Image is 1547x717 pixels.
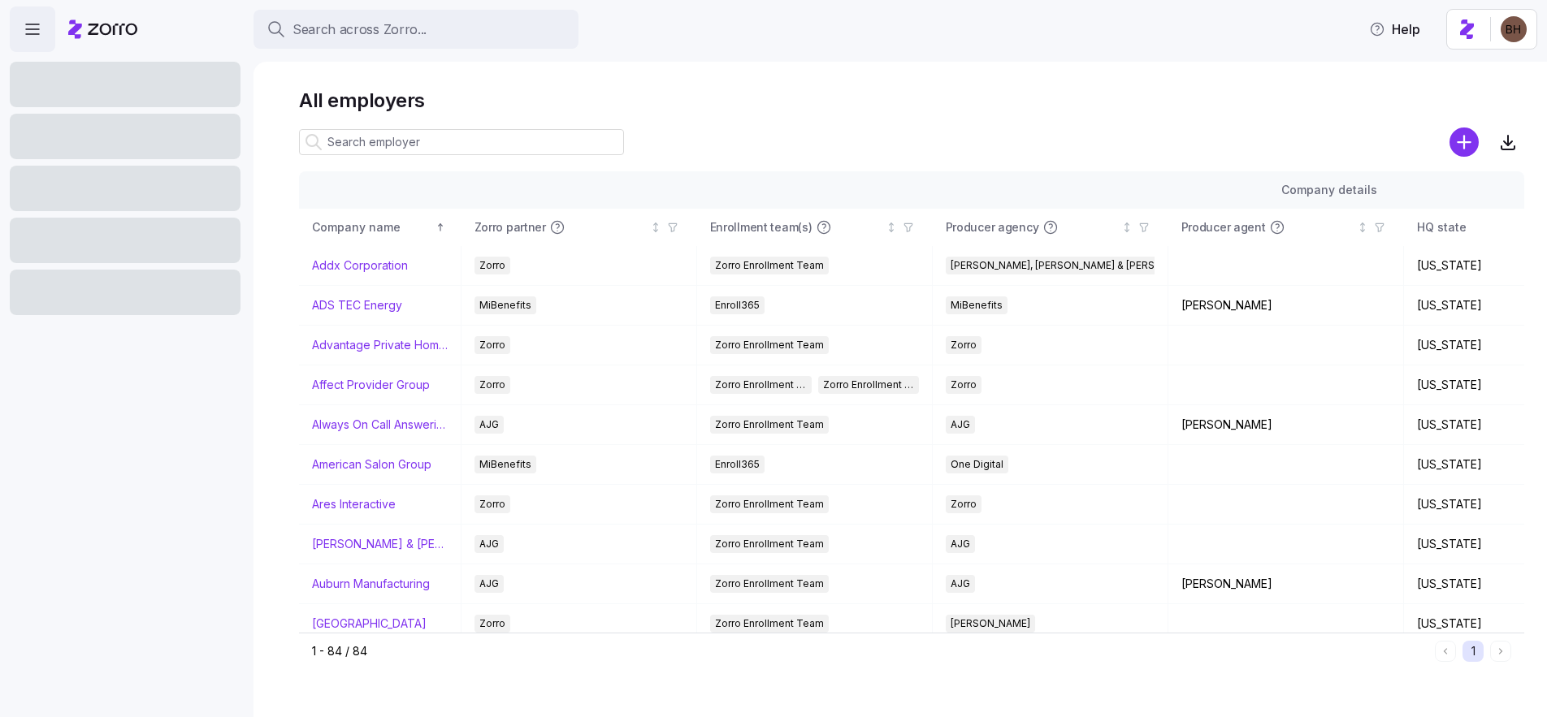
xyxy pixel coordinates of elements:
[479,257,505,274] span: Zorro
[312,576,430,592] a: Auburn Manufacturing
[1462,641,1484,662] button: 1
[312,297,402,313] a: ADS TEC Energy
[461,209,697,246] th: Zorro partnerNot sorted
[715,456,760,473] span: Enroll365
[312,615,427,632] a: [GEOGRAPHIC_DATA]
[823,376,915,394] span: Zorro Enrollment Experts
[312,536,448,552] a: [PERSON_NAME] & [PERSON_NAME]'s
[951,376,977,394] span: Zorro
[479,416,499,434] span: AJG
[474,219,546,235] span: Zorro partner
[951,535,970,553] span: AJG
[479,456,531,473] span: MiBenefits
[715,535,824,553] span: Zorro Enrollment Team
[951,416,970,434] span: AJG
[479,336,505,354] span: Zorro
[1168,209,1404,246] th: Producer agentNot sorted
[435,222,446,233] div: Sorted ascending
[1435,641,1456,662] button: Previous page
[951,296,1003,314] span: MiBenefits
[299,88,1524,113] h1: All employers
[312,218,432,236] div: Company name
[312,417,448,433] a: Always On Call Answering Service
[312,496,396,512] a: Ares Interactive
[951,257,1206,274] span: [PERSON_NAME], [PERSON_NAME] & [PERSON_NAME]
[312,257,408,274] a: Addx Corporation
[715,336,824,354] span: Zorro Enrollment Team
[312,377,430,393] a: Affect Provider Group
[479,575,499,593] span: AJG
[715,495,824,513] span: Zorro Enrollment Team
[951,575,970,593] span: AJG
[951,456,1003,473] span: One Digital
[1121,222,1133,233] div: Not sorted
[312,643,1428,659] div: 1 - 84 / 84
[697,209,933,246] th: Enrollment team(s)Not sorted
[1490,641,1511,662] button: Next page
[715,296,760,314] span: Enroll365
[1181,219,1266,235] span: Producer agent
[951,336,977,354] span: Zorro
[1168,286,1404,326] td: [PERSON_NAME]
[715,615,824,633] span: Zorro Enrollment Team
[479,376,505,394] span: Zorro
[946,219,1039,235] span: Producer agency
[933,209,1168,246] th: Producer agencyNot sorted
[715,575,824,593] span: Zorro Enrollment Team
[479,615,505,633] span: Zorro
[1449,127,1479,157] svg: add icon
[1369,19,1420,39] span: Help
[253,10,578,49] button: Search across Zorro...
[299,209,461,246] th: Company nameSorted ascending
[1168,405,1404,445] td: [PERSON_NAME]
[1501,16,1527,42] img: c3c218ad70e66eeb89914ccc98a2927c
[951,615,1030,633] span: [PERSON_NAME]
[1168,564,1404,604] td: [PERSON_NAME]
[650,222,661,233] div: Not sorted
[715,376,807,394] span: Zorro Enrollment Team
[479,296,531,314] span: MiBenefits
[479,535,499,553] span: AJG
[312,337,448,353] a: Advantage Private Home Care
[299,129,624,155] input: Search employer
[710,219,812,235] span: Enrollment team(s)
[715,416,824,434] span: Zorro Enrollment Team
[312,456,431,473] a: American Salon Group
[951,495,977,513] span: Zorro
[886,222,897,233] div: Not sorted
[1356,13,1433,45] button: Help
[715,257,824,274] span: Zorro Enrollment Team
[292,19,427,40] span: Search across Zorro...
[479,495,505,513] span: Zorro
[1357,222,1368,233] div: Not sorted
